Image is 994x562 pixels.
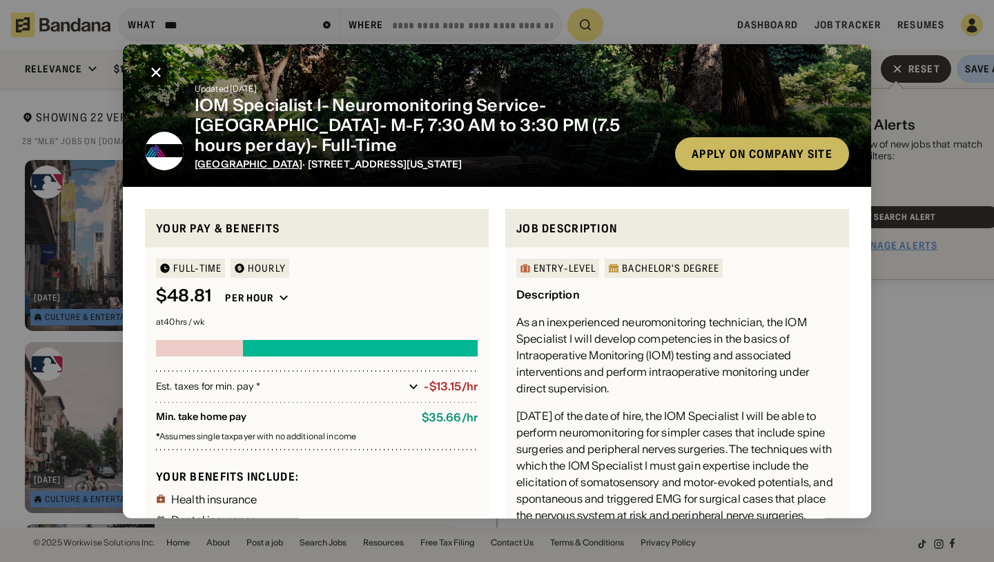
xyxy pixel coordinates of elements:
div: $ 48.81 [156,287,211,307]
div: Your pay & benefits [156,220,478,237]
div: Entry-Level [534,264,596,274]
div: Est. taxes for min. pay * [156,380,403,394]
div: Job Description [516,220,838,237]
div: IOM Specialist I- Neuromonitoring Service- [GEOGRAPHIC_DATA]- M-F, 7:30 AM to 3:30 PM (7.5 hours ... [195,97,664,156]
div: Your benefits include: [156,470,478,484]
div: As an inexperienced neuromonitoring technician, the IOM Specialist I will develop competencies in... [516,314,838,397]
div: Min. take home pay [156,412,411,425]
div: -$13.15/hr [424,381,478,394]
div: Description [516,288,580,302]
div: Updated [DATE] [195,86,664,94]
div: Apply on company site [692,148,832,159]
div: Bachelor's Degree [622,264,719,274]
div: · [STREET_ADDRESS][US_STATE] [195,159,664,170]
div: Health insurance [171,494,257,505]
div: HOURLY [248,264,286,274]
div: [DATE] of the date of hire, the IOM Specialist I will be able to perform neuromonitoring for simp... [516,408,838,524]
div: Full-time [173,264,222,274]
img: Mount Sinai logo [145,132,184,170]
div: Dental insurance [171,514,257,525]
div: Per hour [225,292,273,305]
div: Assumes single taxpayer with no additional income [156,433,478,441]
div: $ 35.66 / hr [422,412,478,425]
div: at 40 hrs / wk [156,319,478,327]
span: [GEOGRAPHIC_DATA] [195,158,302,170]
